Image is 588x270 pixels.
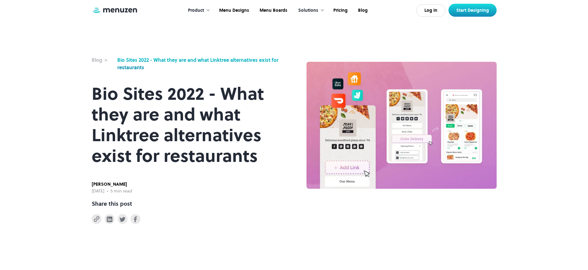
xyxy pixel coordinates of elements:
div: 5 min read [111,188,132,195]
a: Pricing [327,1,352,20]
a: Blog > [92,56,114,71]
a: Menu Designs [213,1,254,20]
div: Product [188,7,204,14]
a: Bio Sites 2022 - What they are and what Linktree alternatives exist for restaurants [117,56,282,71]
h1: Bio Sites 2022 - What they are and what Linktree alternatives exist for restaurants [92,83,282,166]
a: Blog [352,1,372,20]
div: Solutions [292,1,327,20]
a: Log In [416,4,445,17]
div: Product [182,1,213,20]
div: Solutions [298,7,318,14]
div: [PERSON_NAME] [92,181,132,188]
div: [DATE] [92,188,104,195]
div: Share this post [92,200,132,208]
div: • [107,188,108,195]
a: Menu Boards [254,1,292,20]
a: Start Designing [448,4,497,17]
div: Blog > [92,56,114,64]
